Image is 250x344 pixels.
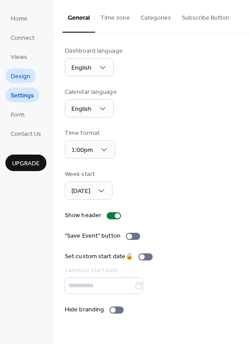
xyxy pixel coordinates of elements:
[65,46,123,56] div: Dashboard language
[5,68,36,83] a: Design
[11,130,41,139] span: Contact Us
[71,103,92,115] span: English
[65,129,113,138] div: Time format
[65,231,121,241] div: "Save Event" button
[5,49,33,64] a: Views
[71,144,93,156] span: 1:00pm
[5,107,30,122] a: Form
[5,11,33,25] a: Home
[11,91,34,101] span: Settings
[11,34,34,43] span: Connect
[5,126,46,141] a: Contact Us
[5,30,40,45] a: Connect
[5,88,39,102] a: Settings
[65,211,101,220] div: Show header
[71,62,92,74] span: English
[65,305,104,315] div: Hide branding
[11,14,28,24] span: Home
[5,155,46,171] button: Upgrade
[11,72,30,81] span: Design
[12,159,40,168] span: Upgrade
[71,185,90,197] span: [DATE]
[11,110,25,120] span: Form
[65,170,111,179] div: Week start
[11,53,27,62] span: Views
[65,88,117,97] div: Calendar language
